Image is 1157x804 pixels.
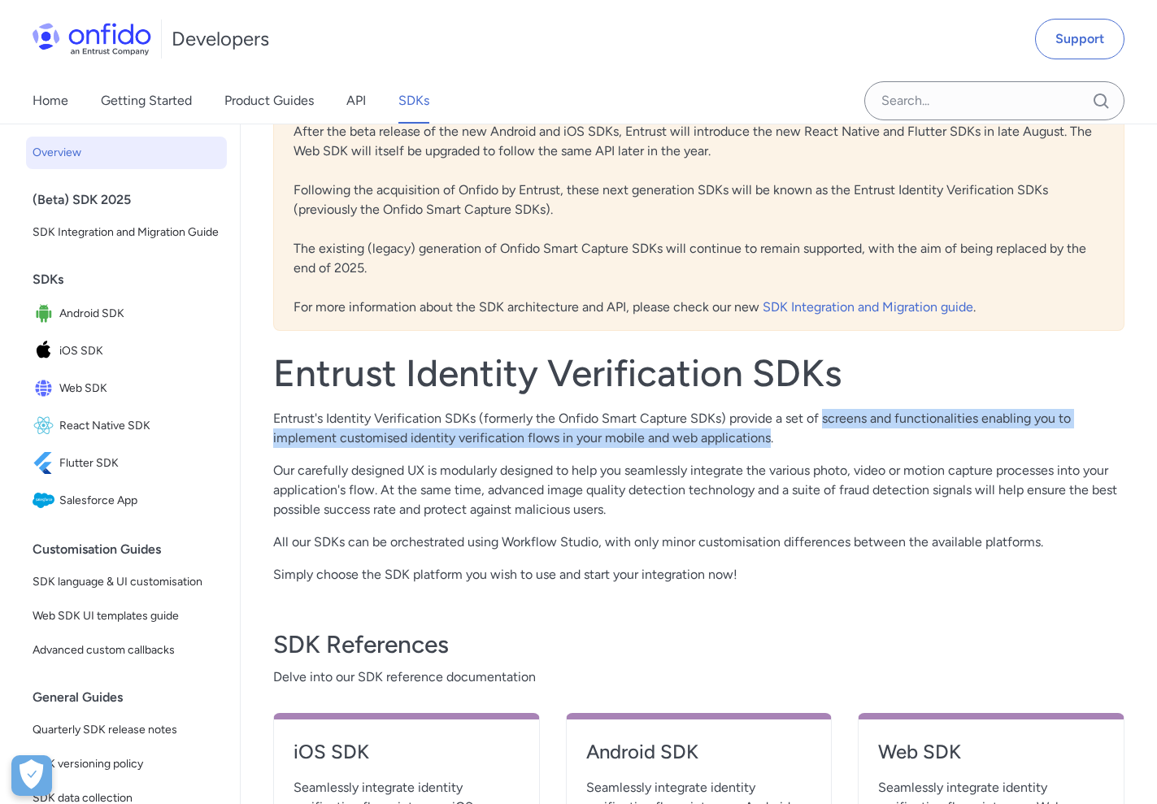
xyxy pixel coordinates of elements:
a: Web SDK UI templates guide [26,600,227,632]
p: All our SDKs can be orchestrated using Workflow Studio, with only minor customisation differences... [273,532,1124,552]
span: SDK language & UI customisation [33,572,220,592]
h1: Entrust Identity Verification SDKs [273,350,1124,396]
a: SDK language & UI customisation [26,566,227,598]
span: Advanced custom callbacks [33,641,220,660]
p: Simply choose the SDK platform you wish to use and start your integration now! [273,565,1124,585]
a: SDK Integration and Migration guide [763,299,973,315]
button: Open Preferences [11,755,52,796]
span: Android SDK [59,302,220,325]
div: General Guides [33,681,233,714]
img: Onfido Logo [33,23,151,55]
a: Getting Started [101,78,192,124]
a: Overview [26,137,227,169]
h4: Web SDK [878,739,1104,765]
h4: iOS SDK [294,739,520,765]
a: IconFlutter SDKFlutter SDK [26,445,227,481]
a: Product Guides [224,78,314,124]
a: IconReact Native SDKReact Native SDK [26,408,227,444]
a: IconWeb SDKWeb SDK [26,371,227,406]
img: IconWeb SDK [33,377,59,400]
img: IconFlutter SDK [33,452,59,475]
span: Overview [33,143,220,163]
span: Delve into our SDK reference documentation [273,667,1124,687]
img: IconSalesforce App [33,489,59,512]
div: SDKs [33,263,233,296]
div: Cookie Preferences [11,755,52,796]
a: API [346,78,366,124]
a: IconiOS SDKiOS SDK [26,333,227,369]
span: Salesforce App [59,489,220,512]
img: IconAndroid SDK [33,302,59,325]
h1: Developers [172,26,269,52]
span: SDK versioning policy [33,754,220,774]
a: SDK Integration and Migration Guide [26,216,227,249]
p: Our carefully designed UX is modularly designed to help you seamlessly integrate the various phot... [273,461,1124,519]
span: Flutter SDK [59,452,220,475]
span: SDK Integration and Migration Guide [33,223,220,242]
span: React Native SDK [59,415,220,437]
a: IconAndroid SDKAndroid SDK [26,296,227,332]
img: IconReact Native SDK [33,415,59,437]
a: IconSalesforce AppSalesforce App [26,483,227,519]
a: iOS SDK [294,739,520,778]
img: IconiOS SDK [33,340,59,363]
div: We are excited to announce the release of our new mobile SDKs. After the beta release of the new ... [273,69,1124,331]
a: Support [1035,19,1124,59]
input: Onfido search input field [864,81,1124,120]
p: Entrust's Identity Verification SDKs (formerly the Onfido Smart Capture SDKs) provide a set of sc... [273,409,1124,448]
h3: SDK References [273,628,1124,661]
span: Web SDK [59,377,220,400]
a: Home [33,78,68,124]
div: Customisation Guides [33,533,233,566]
a: Quarterly SDK release notes [26,714,227,746]
a: SDKs [398,78,429,124]
span: Quarterly SDK release notes [33,720,220,740]
a: Web SDK [878,739,1104,778]
a: Android SDK [586,739,812,778]
h4: Android SDK [586,739,812,765]
a: Advanced custom callbacks [26,634,227,667]
span: Web SDK UI templates guide [33,606,220,626]
span: iOS SDK [59,340,220,363]
a: SDK versioning policy [26,748,227,780]
div: (Beta) SDK 2025 [33,184,233,216]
